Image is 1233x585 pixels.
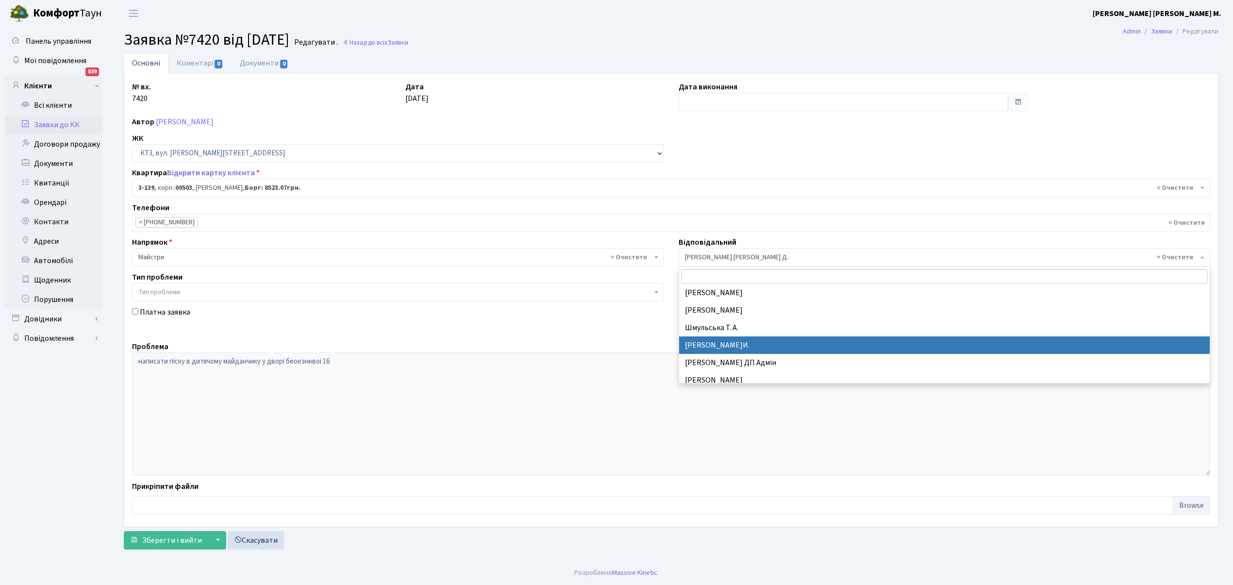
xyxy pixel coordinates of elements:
b: 00503 [175,183,192,193]
span: <b>3-139</b>, корп.: <b>00503</b>, Погосьян Вячеслав Гарнікович, <b>Борг: 8523.07грн.</b> [138,183,1198,193]
a: Орендарі [5,193,102,212]
a: Основні [124,53,168,73]
a: Контакти [5,212,102,232]
label: Відповідальний [679,236,736,248]
label: Тип проблеми [132,271,183,283]
a: Документи [5,154,102,173]
span: Панель управління [26,36,91,47]
a: Скасувати [228,531,284,550]
a: Щоденник [5,270,102,290]
label: Платна заявка [140,306,190,318]
span: Майстри [132,248,664,267]
label: Телефони [132,202,169,214]
a: Назад до всіхЗаявки [343,38,408,47]
a: Заявки [1151,26,1172,36]
label: Напрямок [132,236,172,248]
span: Заявка №7420 від [DATE] [124,29,289,51]
label: Дата виконання [679,81,737,93]
span: Видалити всі елементи [1157,252,1193,262]
small: Редагувати . [292,38,338,47]
span: Тип проблеми [138,287,180,297]
span: Огеренко В. Д. [679,248,1211,267]
label: № вх. [132,81,151,93]
a: Панель управління [5,32,102,51]
span: Заявки [387,38,408,47]
label: ЖК [132,133,143,144]
span: Огеренко В. Д. [685,252,1199,262]
a: [PERSON_NAME] [156,117,214,127]
label: Автор [132,116,154,128]
b: 3-139 [138,183,154,193]
a: Заявки до КК [5,115,102,134]
span: Видалити всі елементи [1168,218,1205,228]
a: Мої повідомлення839 [5,51,102,70]
a: Порушення [5,290,102,309]
div: 7420 [125,81,398,111]
a: Довідники [5,309,102,329]
span: Зберегти і вийти [142,535,202,546]
li: [PERSON_NAME] [679,301,1210,319]
span: 0 [280,60,288,68]
a: Всі клієнти [5,96,102,115]
a: Документи [232,53,297,73]
label: Дата [405,81,424,93]
span: Видалити всі елементи [1157,183,1193,193]
li: Редагувати [1172,26,1218,37]
span: Таун [33,5,102,22]
span: 0 [215,60,222,68]
span: Видалити всі елементи [611,252,647,262]
li: +380972412933 [135,217,198,228]
span: Майстри [138,252,652,262]
li: Шмульська Т. А. [679,319,1210,336]
a: [PERSON_NAME] [PERSON_NAME] М. [1093,8,1221,19]
a: Квитанції [5,173,102,193]
div: [DATE] [398,81,671,111]
label: Проблема [132,341,168,352]
li: [PERSON_NAME] ДП Адмін [679,354,1210,371]
b: Комфорт [33,5,80,21]
button: Переключити навігацію [121,5,146,21]
li: [PERSON_NAME] [679,371,1210,389]
a: Повідомлення [5,329,102,348]
div: 839 [85,67,99,76]
img: logo.png [10,4,29,23]
a: Admin [1123,26,1141,36]
textarea: написати піску в дитячому майданчику у дворі беоезнквоі 16 [132,352,1210,476]
li: [PERSON_NAME] [679,284,1210,301]
a: Відкрити картку клієнта [167,167,255,178]
div: Розроблено . [574,568,659,578]
span: × [139,217,142,227]
label: Квартира [132,167,260,179]
a: Договори продажу [5,134,102,154]
span: Мої повідомлення [24,55,86,66]
a: Автомобілі [5,251,102,270]
nav: breadcrumb [1108,21,1233,42]
a: Коментарі [168,53,232,73]
a: Massive Kinetic [612,568,657,578]
span: <b>3-139</b>, корп.: <b>00503</b>, Погосьян Вячеслав Гарнікович, <b>Борг: 8523.07грн.</b> [132,179,1210,197]
b: Борг: 8523.07грн. [245,183,300,193]
a: Адреси [5,232,102,251]
label: Прикріпити файли [132,481,199,492]
a: Клієнти [5,76,102,96]
button: Зберегти і вийти [124,531,208,550]
li: [PERSON_NAME]И. [679,336,1210,354]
